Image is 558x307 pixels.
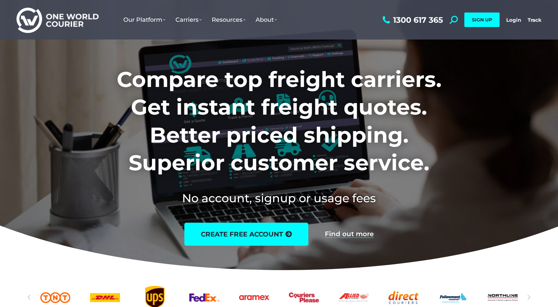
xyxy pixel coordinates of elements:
a: SIGN UP [464,13,500,27]
h1: Compare top freight carriers. Get instant freight quotes. Better priced shipping. Superior custom... [73,66,485,177]
span: About [256,16,277,23]
span: SIGN UP [472,17,492,23]
a: Resources [207,10,251,30]
span: Carriers [175,16,202,23]
h2: No account, signup or usage fees [73,190,485,206]
a: Login [506,17,521,23]
img: One World Courier [16,7,99,33]
a: Our Platform [118,10,170,30]
span: Our Platform [123,16,166,23]
a: Find out more [325,231,374,238]
a: Track [528,17,542,23]
a: 1300 617 365 [381,16,443,24]
a: About [251,10,282,30]
a: create free account [184,223,308,246]
a: Carriers [170,10,207,30]
span: Resources [212,16,246,23]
